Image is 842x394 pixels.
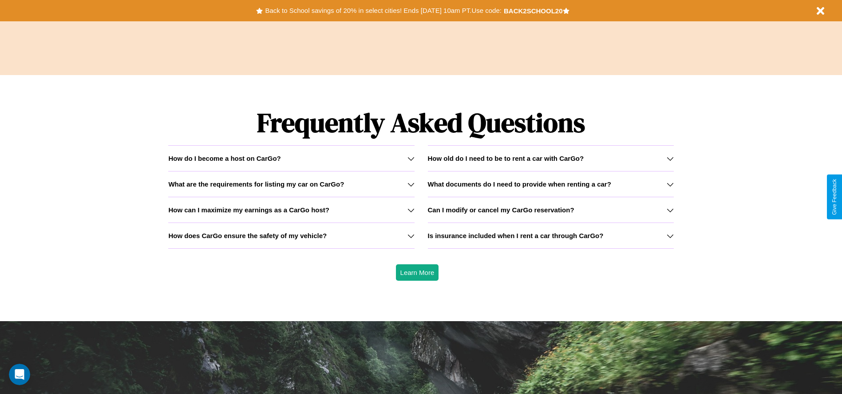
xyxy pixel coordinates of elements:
[168,100,673,145] h1: Frequently Asked Questions
[168,180,344,188] h3: What are the requirements for listing my car on CarGo?
[428,232,604,239] h3: Is insurance included when I rent a car through CarGo?
[9,364,30,385] iframe: Intercom live chat
[263,4,503,17] button: Back to School savings of 20% in select cities! Ends [DATE] 10am PT.Use code:
[428,206,574,214] h3: Can I modify or cancel my CarGo reservation?
[168,232,327,239] h3: How does CarGo ensure the safety of my vehicle?
[504,7,563,15] b: BACK2SCHOOL20
[168,206,329,214] h3: How can I maximize my earnings as a CarGo host?
[396,264,439,281] button: Learn More
[168,155,281,162] h3: How do I become a host on CarGo?
[831,179,838,215] div: Give Feedback
[428,180,611,188] h3: What documents do I need to provide when renting a car?
[428,155,584,162] h3: How old do I need to be to rent a car with CarGo?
